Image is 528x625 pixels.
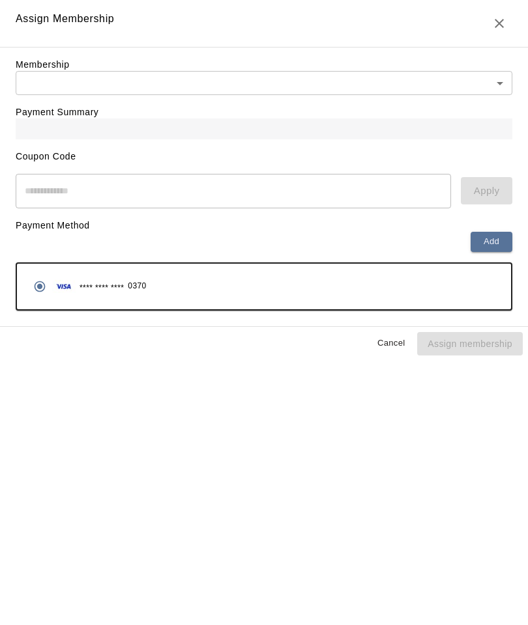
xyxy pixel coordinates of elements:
[16,151,76,161] label: Coupon Code
[16,220,90,230] label: Payment Method
[471,232,512,252] button: Add
[16,107,98,117] label: Payment Summary
[52,280,76,293] img: Credit card brand logo
[128,280,146,293] span: 0370
[370,333,412,354] button: Cancel
[486,10,512,36] button: Close
[16,59,70,70] label: Membership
